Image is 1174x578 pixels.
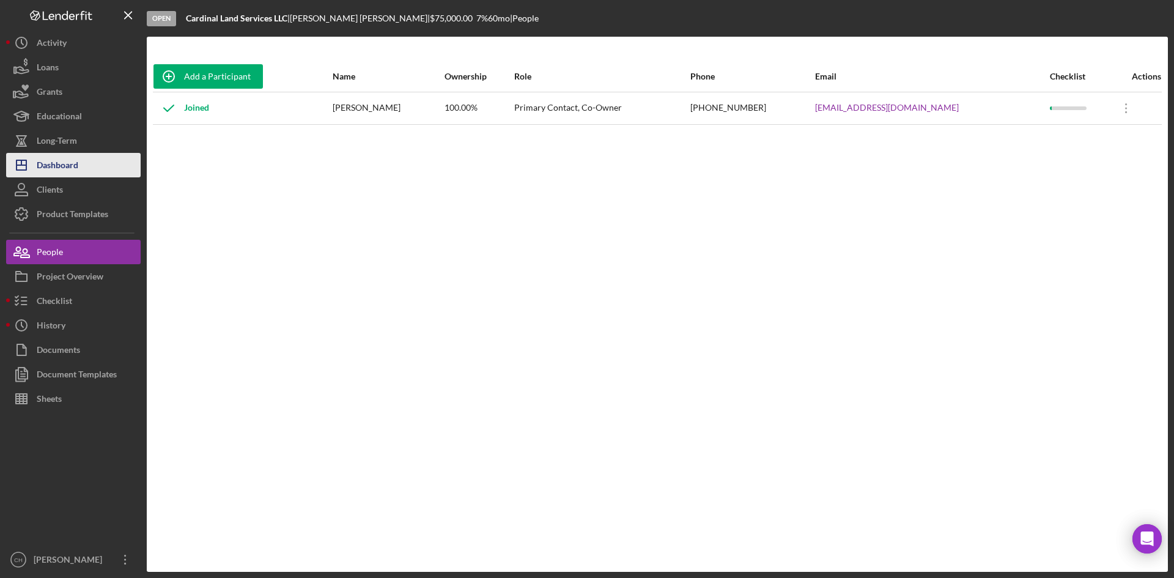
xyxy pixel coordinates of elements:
div: Dashboard [37,153,78,180]
div: [PHONE_NUMBER] [690,93,814,124]
button: Long-Term [6,128,141,153]
button: Add a Participant [153,64,263,89]
button: History [6,313,141,338]
button: Documents [6,338,141,362]
button: Dashboard [6,153,141,177]
div: History [37,313,65,341]
button: CH[PERSON_NAME] [6,547,141,572]
div: 60 mo [488,13,510,23]
a: [EMAIL_ADDRESS][DOMAIN_NAME] [815,103,959,113]
div: Open Intercom Messenger [1132,524,1162,554]
button: Loans [6,55,141,80]
div: Grants [37,80,62,107]
div: Project Overview [37,264,103,292]
div: Actions [1111,72,1161,81]
div: [PERSON_NAME] [31,547,110,575]
div: Phone [690,72,814,81]
div: Open [147,11,176,26]
div: People [37,240,63,267]
text: CH [14,557,23,563]
div: | People [510,13,539,23]
div: $75,000.00 [430,13,476,23]
div: [PERSON_NAME] [333,93,443,124]
button: Document Templates [6,362,141,387]
button: People [6,240,141,264]
div: Documents [37,338,80,365]
button: Sheets [6,387,141,411]
div: Checklist [37,289,72,316]
div: Checklist [1050,72,1110,81]
div: Loans [37,55,59,83]
div: Activity [37,31,67,58]
b: Cardinal Land Services LLC [186,13,287,23]
button: Clients [6,177,141,202]
button: Educational [6,104,141,128]
div: Joined [153,93,209,124]
button: Grants [6,80,141,104]
button: Checklist [6,289,141,313]
button: Project Overview [6,264,141,289]
div: Role [514,72,689,81]
div: Long-Term [37,128,77,156]
div: Product Templates [37,202,108,229]
button: Activity [6,31,141,55]
div: Document Templates [37,362,117,390]
div: Add a Participant [184,64,251,89]
div: Sheets [37,387,62,414]
div: Name [333,72,443,81]
div: 7 % [476,13,488,23]
div: | [186,13,290,23]
div: [PERSON_NAME] [PERSON_NAME] | [290,13,430,23]
div: Clients [37,177,63,205]
div: Email [815,72,1048,81]
button: Product Templates [6,202,141,226]
div: 100.00% [445,93,514,124]
div: Educational [37,104,82,132]
div: Primary Contact, Co-Owner [514,93,689,124]
div: Ownership [445,72,514,81]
